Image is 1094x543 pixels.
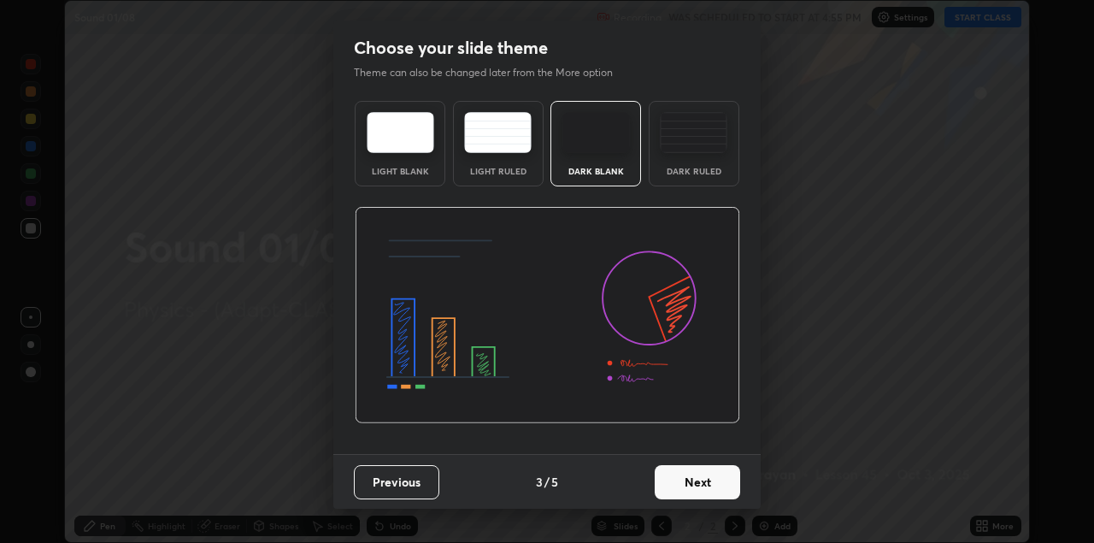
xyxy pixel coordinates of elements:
img: lightTheme.e5ed3b09.svg [367,112,434,153]
div: Light Ruled [464,167,532,175]
div: Dark Blank [562,167,630,175]
div: Light Blank [366,167,434,175]
p: Theme can also be changed later from the More option [354,65,631,80]
h4: 5 [551,473,558,491]
h4: 3 [536,473,543,491]
img: lightRuledTheme.5fabf969.svg [464,112,532,153]
img: darkTheme.f0cc69e5.svg [562,112,630,153]
button: Next [655,465,740,499]
div: Dark Ruled [660,167,728,175]
button: Previous [354,465,439,499]
h4: / [544,473,550,491]
h2: Choose your slide theme [354,37,548,59]
img: darkRuledTheme.de295e13.svg [660,112,727,153]
img: darkThemeBanner.d06ce4a2.svg [355,207,740,424]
